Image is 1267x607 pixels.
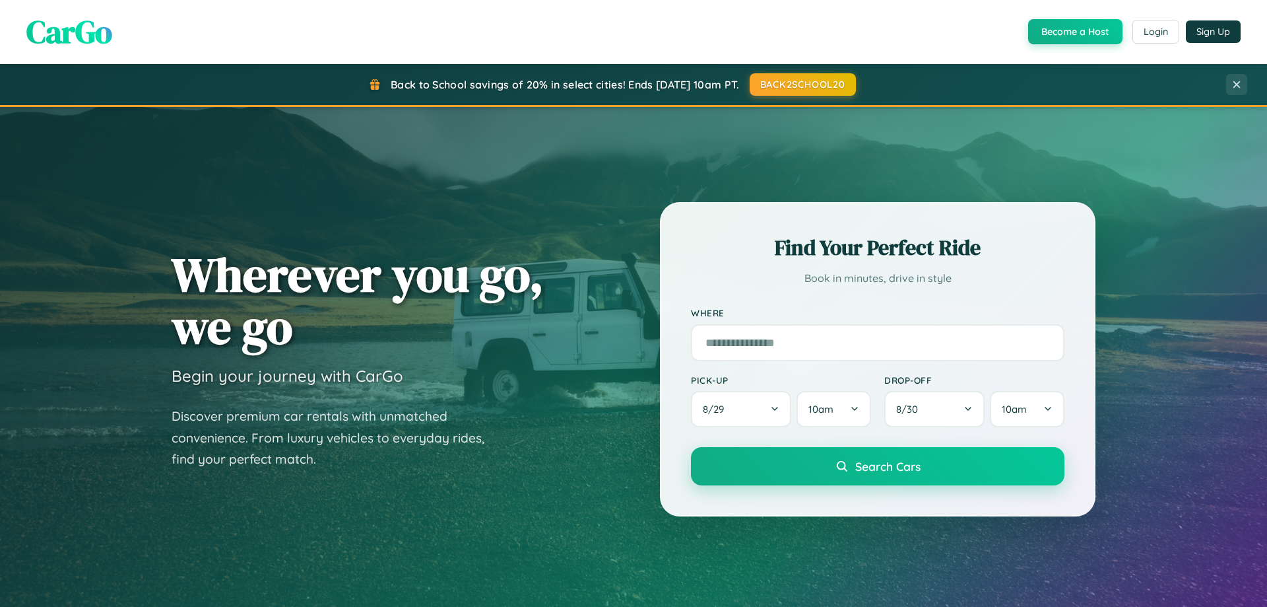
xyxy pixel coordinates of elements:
label: Pick-up [691,375,871,386]
button: BACK2SCHOOL20 [750,73,856,96]
label: Drop-off [884,375,1064,386]
span: 8 / 30 [896,403,925,415]
p: Book in minutes, drive in style [691,269,1064,288]
span: Search Cars [855,459,921,474]
button: Login [1132,20,1179,44]
h1: Wherever you go, we go [172,248,544,353]
button: Search Cars [691,447,1064,485]
p: Discover premium car rentals with unmatched convenience. From luxury vehicles to everyday rides, ... [172,406,502,470]
button: Become a Host [1028,19,1122,44]
button: 8/29 [691,391,791,427]
button: 10am [990,391,1064,427]
span: 8 / 29 [703,403,731,415]
h2: Find Your Perfect Ride [691,233,1064,262]
span: 10am [1002,403,1027,415]
button: 8/30 [884,391,985,427]
button: Sign Up [1186,20,1241,43]
span: 10am [808,403,833,415]
span: Back to School savings of 20% in select cities! Ends [DATE] 10am PT. [391,78,739,91]
label: Where [691,308,1064,319]
button: 10am [796,391,871,427]
span: CarGo [26,10,112,54]
h3: Begin your journey with CarGo [172,366,403,386]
